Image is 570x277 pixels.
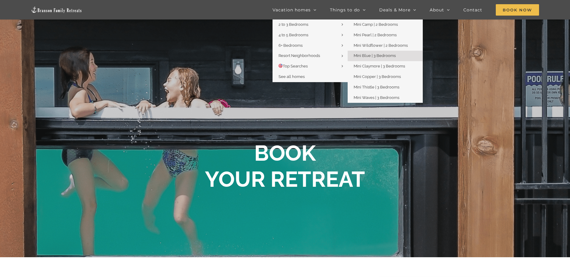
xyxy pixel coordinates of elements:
a: Mini Pearl | 2 Bedrooms [348,30,423,40]
span: Mini Claymore | 3 Bedrooms [354,64,405,68]
span: Contact [463,8,482,12]
span: Mini Waves | 3 Bedrooms [354,95,399,100]
span: 6+ Bedrooms [279,43,303,48]
a: See all homes [273,72,348,82]
img: Branson Family Retreats Logo [31,6,82,13]
a: 🎯Top Searches [273,61,348,72]
img: 🎯 [279,64,282,68]
a: Resort Neighborhoods [273,51,348,61]
a: 2 to 3 Bedrooms [273,19,348,30]
span: Mini Blue | 3 Bedrooms [354,53,396,58]
a: Mini Blue | 3 Bedrooms [348,51,423,61]
span: Mini Thistle | 3 Bedrooms [354,85,399,89]
span: Mini Wildflower | 2 Bedrooms [354,43,408,48]
a: Mini Camp | 2 Bedrooms [348,19,423,30]
span: Mini Pearl | 2 Bedrooms [354,33,397,37]
span: 2 to 3 Bedrooms [279,22,308,27]
span: Vacation homes [273,8,311,12]
a: Mini Thistle | 3 Bedrooms [348,82,423,93]
span: Deals & More [379,8,410,12]
span: Things to do [330,8,360,12]
b: BOOK YOUR RETREAT [205,140,365,192]
span: Mini Camp | 2 Bedrooms [354,22,398,27]
a: 6+ Bedrooms [273,40,348,51]
span: About [430,8,444,12]
span: Book Now [496,4,539,16]
span: Mini Copper | 3 Bedrooms [354,74,401,79]
span: See all homes [279,74,305,79]
a: Mini Claymore | 3 Bedrooms [348,61,423,72]
a: Mini Wildflower | 2 Bedrooms [348,40,423,51]
span: Top Searches [279,64,308,68]
a: Mini Waves | 3 Bedrooms [348,93,423,103]
span: 4 to 5 Bedrooms [279,33,308,37]
span: Resort Neighborhoods [279,53,320,58]
a: Mini Copper | 3 Bedrooms [348,72,423,82]
a: 4 to 5 Bedrooms [273,30,348,40]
